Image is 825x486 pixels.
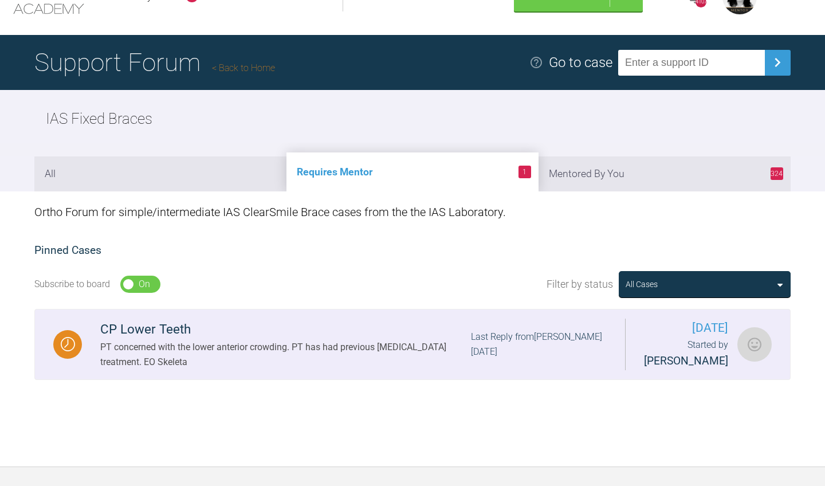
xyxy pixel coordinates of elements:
[547,276,613,293] span: Filter by status
[518,166,531,178] span: 1
[34,242,791,260] h2: Pinned Cases
[618,50,765,76] input: Enter a support ID
[771,167,783,180] span: 324
[34,191,791,233] div: Ortho Forum for simple/intermediate IAS ClearSmile Brace cases from the the IAS Laboratory.
[61,337,75,351] img: Waiting
[737,327,772,362] img: Azffar Din
[529,56,543,69] img: help.e70b9f3d.svg
[471,330,607,359] div: Last Reply from [PERSON_NAME] [DATE]
[549,52,612,73] div: Go to case
[212,62,275,73] a: Back to Home
[644,354,728,367] span: [PERSON_NAME]
[34,156,286,191] li: All
[286,152,539,191] li: Requires Mentor
[46,107,152,131] h2: IAS Fixed Braces
[34,277,110,292] div: Subscribe to board
[100,319,471,340] div: CP Lower Teeth
[100,340,471,369] div: PT concerned with the lower anterior crowding. PT has had previous [MEDICAL_DATA] treatment. EO S...
[139,277,150,292] div: On
[644,338,728,370] div: Started by
[539,156,791,191] li: Mentored By You
[626,278,658,291] div: All Cases
[34,309,791,380] a: WaitingCP Lower TeethPT concerned with the lower anterior crowding. PT has had previous [MEDICAL_...
[768,53,787,72] img: chevronRight.28bd32b0.svg
[34,42,275,83] h1: Support Forum
[644,319,728,338] span: [DATE]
